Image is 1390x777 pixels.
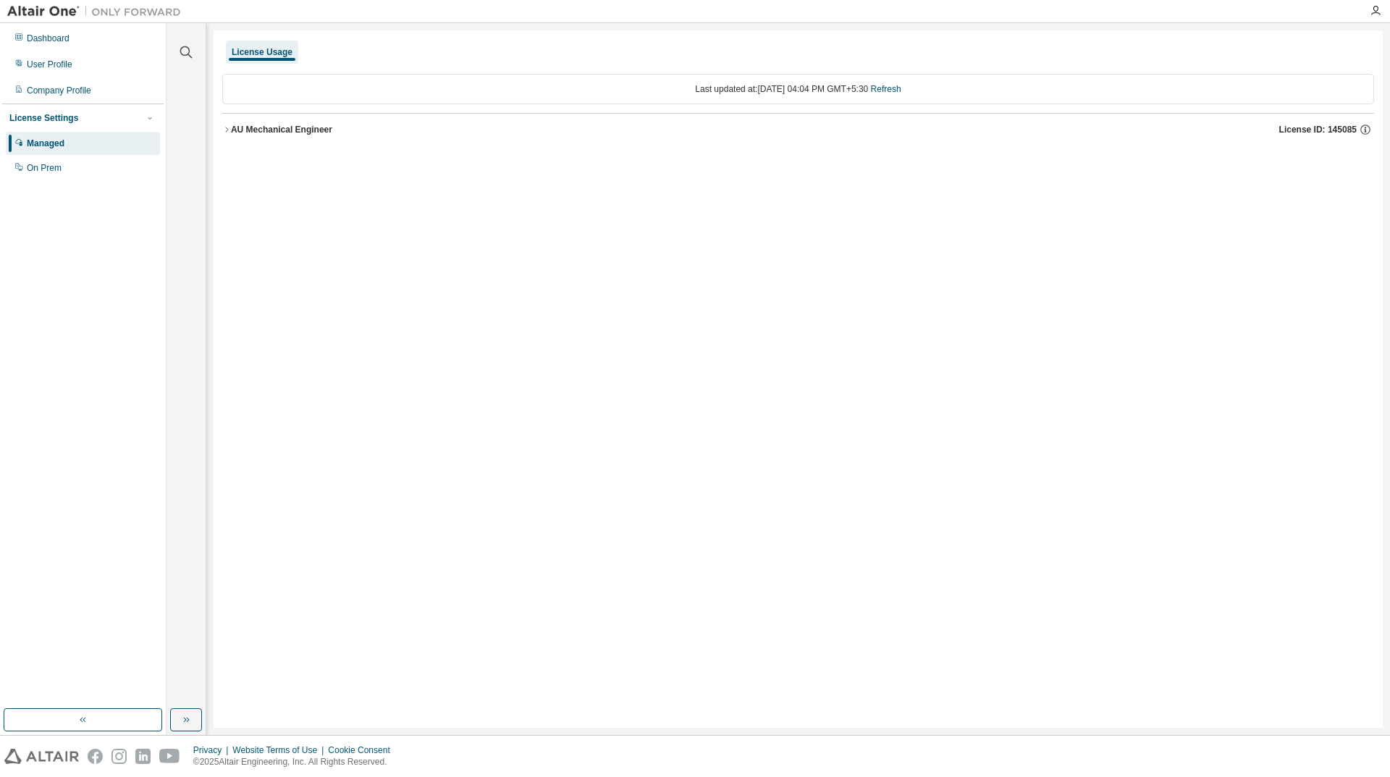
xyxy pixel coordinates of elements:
div: Company Profile [27,85,91,96]
div: AU Mechanical Engineer [231,124,332,135]
span: License ID: 145085 [1279,124,1357,135]
img: youtube.svg [159,749,180,764]
div: User Profile [27,59,72,70]
div: License Usage [232,46,292,58]
img: linkedin.svg [135,749,151,764]
div: License Settings [9,112,78,124]
div: Website Terms of Use [232,744,328,756]
img: facebook.svg [88,749,103,764]
div: Cookie Consent [328,744,398,756]
div: On Prem [27,162,62,174]
div: Dashboard [27,33,69,44]
img: instagram.svg [111,749,127,764]
a: Refresh [871,84,901,94]
p: © 2025 Altair Engineering, Inc. All Rights Reserved. [193,756,399,768]
div: Privacy [193,744,232,756]
img: Altair One [7,4,188,19]
div: Managed [27,138,64,149]
img: altair_logo.svg [4,749,79,764]
button: AU Mechanical EngineerLicense ID: 145085 [222,114,1374,146]
div: Last updated at: [DATE] 04:04 PM GMT+5:30 [222,74,1374,104]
